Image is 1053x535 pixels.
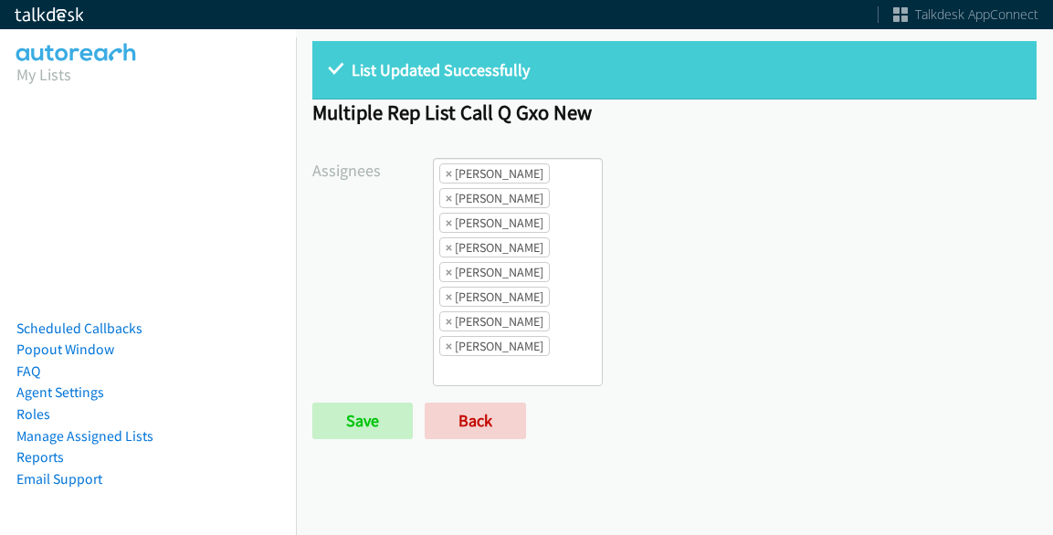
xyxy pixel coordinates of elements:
[312,403,413,439] input: Save
[446,312,452,330] span: ×
[439,188,550,208] li: Cathy Shahan
[446,189,452,207] span: ×
[16,470,102,488] a: Email Support
[439,336,550,356] li: Trevonna Lancaster
[16,427,153,445] a: Manage Assigned Lists
[16,405,50,423] a: Roles
[439,213,550,233] li: Charles Ross
[16,341,114,358] a: Popout Window
[439,311,550,331] li: Tatiana Medina
[446,214,452,232] span: ×
[439,163,550,184] li: Alana Ruiz
[439,237,550,257] li: Daquaya Johnson
[425,403,526,439] a: Back
[893,5,1038,24] a: Talkdesk AppConnect
[439,287,550,307] li: Jordan Stehlik
[446,337,452,355] span: ×
[16,320,142,337] a: Scheduled Callbacks
[446,238,452,257] span: ×
[16,383,104,401] a: Agent Settings
[1000,194,1053,340] iframe: Resource Center
[16,362,40,380] a: FAQ
[312,158,433,183] label: Assignees
[446,288,452,306] span: ×
[329,58,1020,82] p: List Updated Successfully
[312,100,1037,125] h1: Multiple Rep List Call Q Gxo New
[16,64,71,85] a: My Lists
[439,262,550,282] li: Jasmin Martinez
[446,164,452,183] span: ×
[446,263,452,281] span: ×
[16,448,64,466] a: Reports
